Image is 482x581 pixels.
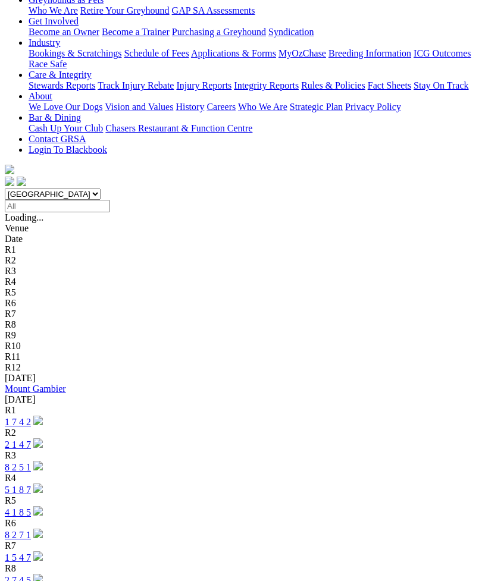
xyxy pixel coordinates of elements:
[278,48,326,58] a: MyOzChase
[5,507,31,517] a: 4 1 8 5
[5,485,31,495] a: 5 1 8 7
[29,102,477,112] div: About
[29,102,102,112] a: We Love Our Dogs
[5,277,477,287] div: R4
[29,59,67,69] a: Race Safe
[5,165,14,174] img: logo-grsa-white.png
[5,177,14,186] img: facebook.svg
[5,405,477,416] div: R1
[5,362,477,373] div: R12
[5,287,477,298] div: R5
[98,80,174,90] a: Track Injury Rebate
[290,102,343,112] a: Strategic Plan
[33,551,43,561] img: play-circle.svg
[5,212,43,222] span: Loading...
[234,80,299,90] a: Integrity Reports
[102,27,170,37] a: Become a Trainer
[5,518,477,529] div: R6
[105,102,173,112] a: Vision and Values
[29,5,78,15] a: Who We Are
[5,450,477,461] div: R3
[5,541,477,551] div: R7
[29,27,99,37] a: Become an Owner
[29,123,477,134] div: Bar & Dining
[5,309,477,319] div: R7
[5,462,31,472] a: 8 2 5 1
[124,48,189,58] a: Schedule of Fees
[29,134,86,144] a: Contact GRSA
[206,102,236,112] a: Careers
[238,102,287,112] a: Who We Are
[33,483,43,493] img: play-circle.svg
[29,37,60,48] a: Industry
[5,384,66,394] a: Mount Gambier
[29,48,121,58] a: Bookings & Scratchings
[33,416,43,425] img: play-circle.svg
[414,80,468,90] a: Stay On Track
[172,27,266,37] a: Purchasing a Greyhound
[328,48,411,58] a: Breeding Information
[29,91,52,101] a: About
[172,5,255,15] a: GAP SA Assessments
[29,48,477,70] div: Industry
[29,27,477,37] div: Get Involved
[29,123,103,133] a: Cash Up Your Club
[368,80,411,90] a: Fact Sheets
[29,112,81,123] a: Bar & Dining
[5,394,477,405] div: [DATE]
[5,439,31,450] a: 2 1 4 7
[29,70,92,80] a: Care & Integrity
[301,80,365,90] a: Rules & Policies
[5,200,110,212] input: Select date
[5,319,477,330] div: R8
[17,177,26,186] img: twitter.svg
[5,495,477,506] div: R5
[105,123,252,133] a: Chasers Restaurant & Function Centre
[5,473,477,483] div: R4
[5,341,477,351] div: R10
[5,417,31,427] a: 1 7 4 2
[5,373,477,384] div: [DATE]
[414,48,471,58] a: ICG Outcomes
[5,563,477,574] div: R8
[5,530,31,540] a: 8 2 7 1
[29,80,477,91] div: Care & Integrity
[33,438,43,448] img: play-circle.svg
[345,102,401,112] a: Privacy Policy
[5,255,477,266] div: R2
[29,16,79,26] a: Get Involved
[33,506,43,516] img: play-circle.svg
[5,552,31,563] a: 1 5 4 7
[176,80,231,90] a: Injury Reports
[5,298,477,309] div: R6
[80,5,170,15] a: Retire Your Greyhound
[5,234,477,244] div: Date
[5,244,477,255] div: R1
[33,529,43,538] img: play-circle.svg
[5,223,477,234] div: Venue
[176,102,204,112] a: History
[5,266,477,277] div: R3
[29,145,107,155] a: Login To Blackbook
[191,48,276,58] a: Applications & Forms
[268,27,314,37] a: Syndication
[29,5,477,16] div: Greyhounds as Pets
[5,351,477,362] div: R11
[33,461,43,470] img: play-circle.svg
[5,428,477,438] div: R2
[5,330,477,341] div: R9
[29,80,95,90] a: Stewards Reports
